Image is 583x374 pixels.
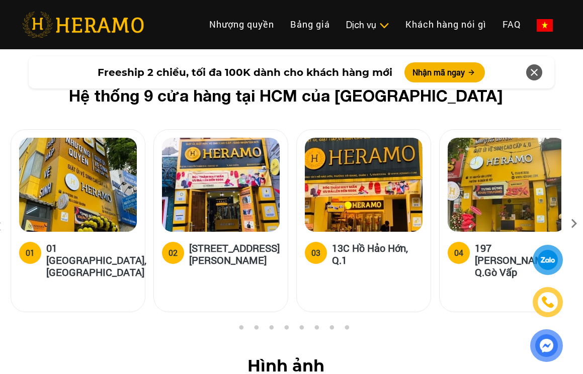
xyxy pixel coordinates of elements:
[169,247,178,259] div: 02
[189,242,280,266] h5: [STREET_ADDRESS][PERSON_NAME]
[475,242,565,278] h5: 197 [PERSON_NAME], Q.Gò Vấp
[326,325,337,335] button: 8
[26,247,35,259] div: 01
[305,138,423,232] img: heramo-13c-ho-hao-hon-quan-1
[221,325,231,335] button: 1
[27,86,545,105] h2: Hệ thống 9 cửa hàng tại HCM của [GEOGRAPHIC_DATA]
[311,247,320,259] div: 03
[534,289,561,316] a: phone-icon
[448,138,565,232] img: heramo-197-nguyen-van-luong
[397,14,494,35] a: Khách hàng nói gì
[201,14,282,35] a: Nhượng quyền
[282,14,338,35] a: Bảng giá
[379,21,389,31] img: subToggleIcon
[346,18,389,32] div: Dịch vụ
[281,325,291,335] button: 5
[537,19,553,32] img: vn-flag.png
[251,325,261,335] button: 3
[342,325,352,335] button: 9
[454,247,463,259] div: 04
[494,14,529,35] a: FAQ
[22,12,144,38] img: heramo-logo.png
[236,325,246,335] button: 2
[162,138,280,232] img: heramo-18a-71-nguyen-thi-minh-khai-quan-1
[19,138,137,232] img: heramo-01-truong-son-quan-tan-binh
[332,242,423,266] h5: 13C Hồ Hảo Hớn, Q.1
[311,325,321,335] button: 7
[296,325,306,335] button: 6
[46,242,146,278] h5: 01 [GEOGRAPHIC_DATA], [GEOGRAPHIC_DATA]
[98,65,392,80] span: Freeship 2 chiều, tối đa 100K dành cho khách hàng mới
[404,62,485,82] button: Nhận mã ngay
[266,325,276,335] button: 4
[541,295,555,309] img: phone-icon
